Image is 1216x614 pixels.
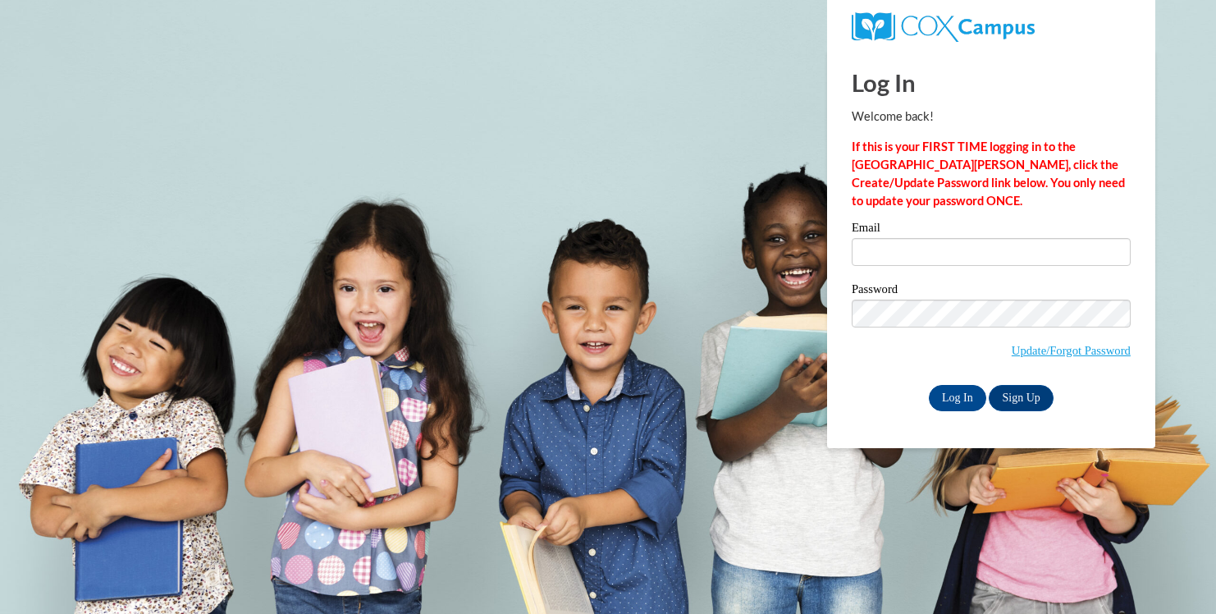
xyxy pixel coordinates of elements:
input: Log In [929,385,986,411]
a: Update/Forgot Password [1012,344,1131,357]
img: COX Campus [852,12,1035,42]
strong: If this is your FIRST TIME logging in to the [GEOGRAPHIC_DATA][PERSON_NAME], click the Create/Upd... [852,140,1125,208]
label: Password [852,283,1131,300]
p: Welcome back! [852,108,1131,126]
a: COX Campus [852,19,1035,33]
label: Email [852,222,1131,238]
a: Sign Up [989,385,1053,411]
h1: Log In [852,66,1131,99]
